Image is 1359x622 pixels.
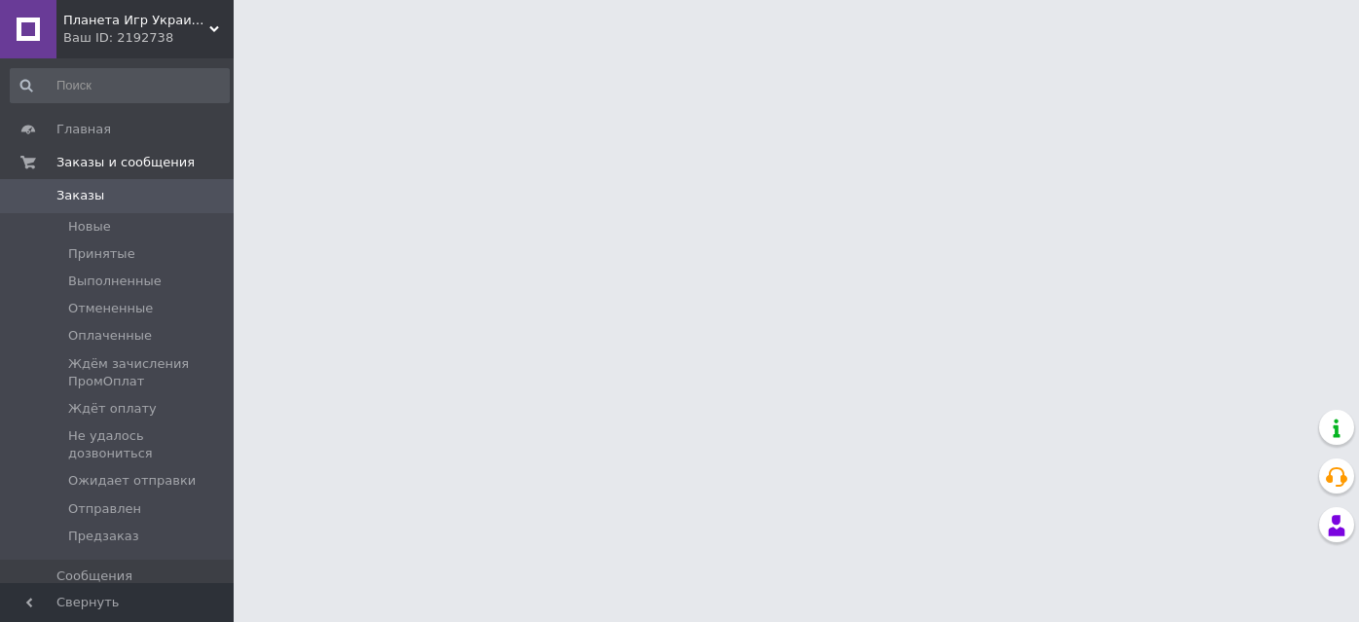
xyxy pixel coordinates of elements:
span: Новые [68,218,111,236]
span: Выполненные [68,273,162,290]
span: Принятые [68,245,135,263]
span: Ожидает отправки [68,472,196,490]
span: Предзаказ [68,528,139,545]
span: Отмененные [68,300,153,317]
span: Отправлен [68,500,141,518]
span: Ждёт оплату [68,400,157,418]
span: Планета Игр Украина 💙💛 [63,12,209,29]
input: Поиск [10,68,230,103]
span: Заказы [56,187,104,204]
div: Ваш ID: 2192738 [63,29,234,47]
span: Ждём зачисления ПромОплат [68,355,228,390]
span: Заказы и сообщения [56,154,195,171]
span: Оплаченные [68,327,152,345]
span: Сообщения [56,567,132,585]
span: Главная [56,121,111,138]
span: Не удалось дозвониться [68,427,228,462]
